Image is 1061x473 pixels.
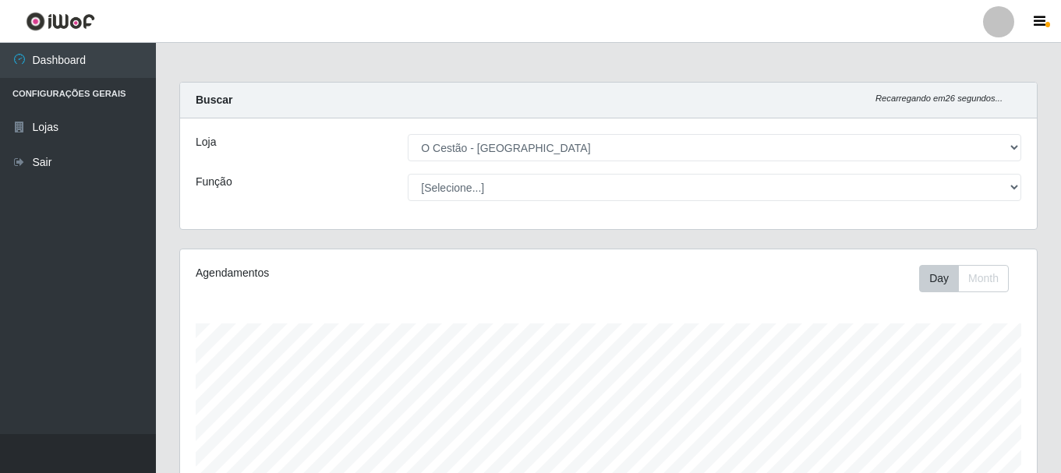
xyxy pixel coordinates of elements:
[196,265,526,281] div: Agendamentos
[919,265,1009,292] div: First group
[196,94,232,106] strong: Buscar
[26,12,95,31] img: CoreUI Logo
[196,134,216,150] label: Loja
[919,265,959,292] button: Day
[958,265,1009,292] button: Month
[875,94,1003,103] i: Recarregando em 26 segundos...
[196,174,232,190] label: Função
[919,265,1021,292] div: Toolbar with button groups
